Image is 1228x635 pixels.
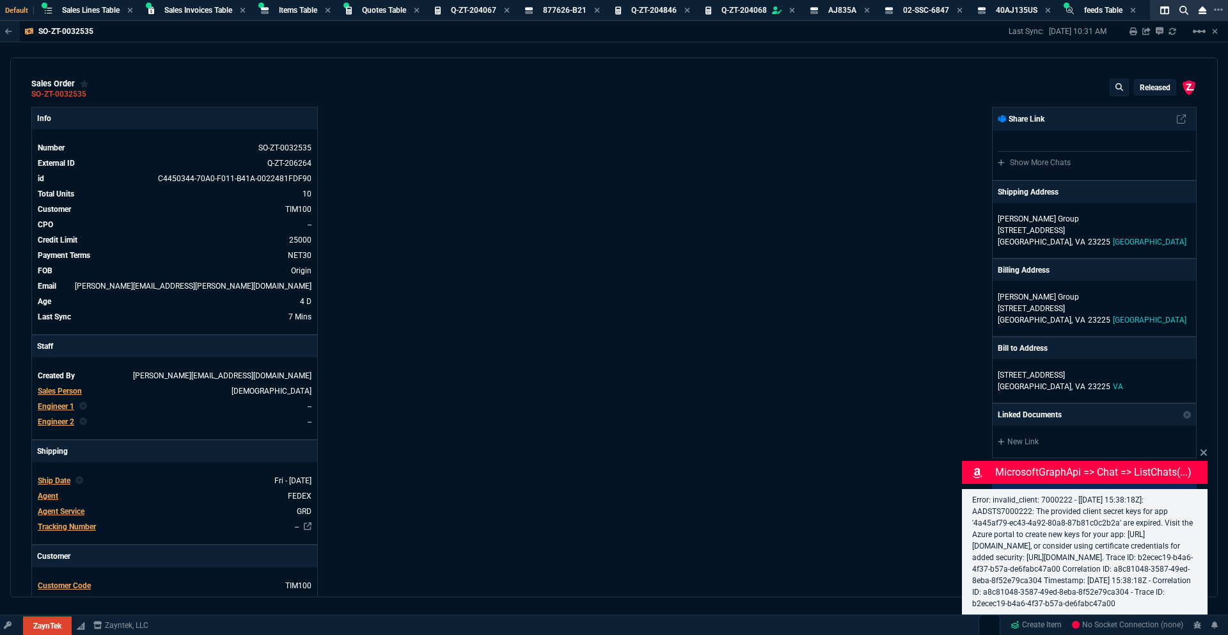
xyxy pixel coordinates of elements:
span: [GEOGRAPHIC_DATA] [1113,237,1186,246]
span: Agent Service [38,507,84,516]
span: 877626-B21 [543,6,586,15]
nx-icon: Back to Table [5,27,12,36]
nx-icon: Close Tab [684,6,690,16]
tr: undefined [37,505,312,518]
span: Origin [291,266,311,275]
a: Create Item [1005,616,1067,635]
p: [PERSON_NAME] Group [998,291,1121,303]
span: 25000 [289,236,311,245]
span: Last Sync [38,312,71,321]
span: id [38,174,44,183]
nx-icon: Close Tab [1045,6,1051,16]
span: Engineer 2 [38,417,74,426]
p: Shipping [32,440,317,462]
span: [GEOGRAPHIC_DATA], [998,382,1073,391]
a: msbcCompanyName [90,620,152,631]
span: Customer Name [38,597,92,606]
tr: undefined [37,203,312,216]
span: feeds Table [1084,6,1122,15]
nx-icon: Close Tab [1130,6,1136,16]
tr: 10/2/25 => 7:00 PM [37,295,312,308]
span: Ship Date [38,476,70,485]
span: timmons.invoice@timmons.com [75,282,311,291]
tr: undefined [37,249,312,262]
span: See Marketplace Order [158,174,311,183]
span: FOB [38,266,52,275]
span: Sales Invoices Table [164,6,232,15]
span: See Marketplace Order [258,143,311,152]
nx-icon: Close Tab [414,6,420,16]
p: [PERSON_NAME] Group [998,213,1121,225]
span: Email [38,282,56,291]
nx-icon: Split Panels [1155,3,1174,18]
span: AJ835A [828,6,856,15]
tr: undefined [37,595,312,607]
span: 23225 [1088,237,1110,246]
span: 10/6/25 => 10:31 AM [288,312,311,321]
span: Age [38,297,51,306]
tr: See Marketplace Order [37,141,312,154]
a: Show More Chats [998,158,1071,167]
span: GRD [297,507,311,516]
div: Add to Watchlist [80,79,89,89]
span: Q-ZT-204068 [721,6,767,15]
tr: See Marketplace Order [37,172,312,185]
a: SO-ZT-0032535 [31,93,86,95]
a: Timmons Group [230,597,311,606]
span: FEDEX [288,492,311,501]
nx-icon: Close Tab [240,6,246,16]
p: Shipping Address [998,186,1059,198]
nx-icon: Close Tab [789,6,795,16]
a: -- [295,522,299,531]
span: CPO [38,220,53,229]
tr: undefined [37,385,312,398]
p: Staff [32,335,317,357]
span: VA [1113,382,1123,391]
span: [GEOGRAPHIC_DATA], [998,316,1073,325]
span: External ID [38,159,75,168]
span: Q-ZT-204067 [451,6,496,15]
nx-icon: Close Workbench [1193,3,1211,18]
span: VA [1075,237,1085,246]
span: VA [1075,382,1085,391]
nx-icon: Close Tab [594,6,600,16]
span: Number [38,143,65,152]
p: Linked Documents [998,409,1062,421]
tr: 10/6/25 => 10:31 AM [37,310,312,323]
span: Tracking Number [38,522,96,531]
nx-icon: Close Tab [127,6,133,16]
mat-icon: Example home icon [1192,24,1207,39]
span: Agent [38,492,58,501]
span: NET30 [288,251,311,260]
tr: undefined [37,579,312,592]
span: 40AJ135US [996,6,1037,15]
p: Customer [32,545,317,567]
div: sales order [31,79,89,89]
span: Items Table [279,6,317,15]
tr: undefined [37,218,312,231]
a: -- [308,220,311,229]
span: VA [1075,316,1085,325]
span: Customer Code [38,581,91,590]
span: Q-ZT-204846 [631,6,677,15]
nx-icon: Open New Tab [1214,4,1223,16]
p: [STREET_ADDRESS] [998,225,1191,236]
span: Sales Person [38,387,82,396]
span: 23225 [1088,382,1110,391]
span: Quotes Table [362,6,406,15]
span: VAHI [232,387,311,396]
tr: undefined [37,474,312,487]
a: Hide Workbench [1212,26,1218,36]
span: Total Units [38,189,74,198]
p: Billing Address [998,264,1050,276]
tr: undefined [37,520,312,533]
a: TIM100 [285,205,311,214]
p: [STREET_ADDRESS] [998,303,1191,314]
nx-icon: Close Tab [957,6,963,16]
a: New Link [998,436,1191,447]
span: Credit Limit [38,236,77,245]
span: No Socket Connection (none) [1072,621,1183,630]
tr: undefined [37,264,312,277]
span: Payment Terms [38,251,90,260]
